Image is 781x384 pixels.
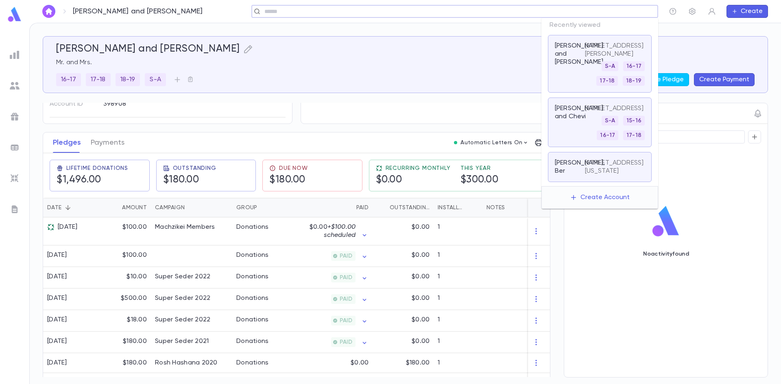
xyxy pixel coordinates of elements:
[555,42,603,66] p: [PERSON_NAME] and [PERSON_NAME]
[145,73,166,86] div: S-A
[185,201,198,214] button: Sort
[98,353,151,373] div: $180.00
[155,316,210,324] div: Super Seder 2022
[56,59,755,67] p: Mr. and Mrs.
[155,273,210,281] div: Super Seder 2022
[109,201,122,214] button: Sort
[460,174,499,186] h5: $300.00
[555,159,605,175] p: [PERSON_NAME], Ber
[53,132,81,153] button: Pledges
[434,289,482,310] div: 1
[86,73,111,86] div: 17-18
[98,332,151,353] div: $180.00
[7,7,23,22] img: logo
[257,201,270,214] button: Sort
[98,289,151,310] div: $500.00
[116,73,140,86] div: 18-19
[236,251,269,259] div: Donations
[155,337,209,345] div: Super Seder 2021
[336,296,356,302] span: PAID
[98,245,151,267] div: $100.00
[47,316,67,324] div: [DATE]
[47,359,67,367] div: [DATE]
[10,81,20,91] img: students_grey.60c7aba0da46da39d6d829b817ac14fc.svg
[151,198,232,217] div: Campaign
[103,98,245,110] div: 398908
[324,224,356,239] span: + $100.00 scheduled
[412,337,430,345] p: $0.00
[10,143,20,152] img: batches_grey.339ca447c9d9533ef1741baa751efc33.svg
[98,267,151,289] div: $10.00
[602,63,618,69] span: S-A
[585,42,644,58] p: [STREET_ADDRESS][PERSON_NAME]
[155,294,210,302] div: Super Seder 2022
[336,317,356,324] span: PAID
[438,198,465,217] div: Installments
[623,117,645,124] span: 15-16
[649,205,683,238] img: logo
[412,316,430,324] p: $0.00
[412,294,430,302] p: $0.00
[279,165,308,171] span: Due Now
[412,273,430,281] p: $0.00
[56,73,81,86] div: 16-17
[434,198,482,217] div: Installments
[297,223,356,239] p: $0.00
[465,201,478,214] button: Sort
[373,198,434,217] div: Outstanding
[486,198,505,217] div: Notes
[91,76,106,84] p: 17-18
[406,359,430,367] p: $180.00
[482,198,584,217] div: Notes
[377,201,390,214] button: Sort
[351,359,369,367] p: $0.00
[73,7,203,16] p: [PERSON_NAME] and [PERSON_NAME]
[434,267,482,289] div: 1
[98,310,151,332] div: $18.00
[602,117,618,124] span: S-A
[47,198,61,217] div: Date
[10,204,20,214] img: letters_grey.7941b92b52307dd3b8a917253454ce1c.svg
[434,310,482,332] div: 1
[47,294,67,302] div: [DATE]
[232,198,293,217] div: Group
[122,198,147,217] div: Amount
[91,132,124,153] button: Payments
[585,104,644,113] p: [STREET_ADDRESS]
[356,198,369,217] div: Paid
[451,137,532,148] button: Automatic Letters On
[57,174,101,186] h5: $1,496.00
[726,5,768,18] button: Create
[694,73,755,86] button: Create Payment
[269,174,305,186] h5: $180.00
[563,190,636,205] button: Create Account
[236,198,257,217] div: Group
[44,8,54,15] img: home_white.a664292cf8c1dea59945f0da9f25487c.svg
[623,78,645,84] span: 18-19
[336,339,356,345] span: PAID
[460,165,491,171] span: This Year
[555,104,603,121] p: [PERSON_NAME] and Chevi
[10,112,20,121] img: campaigns_grey.99e729a5f7ee94e3726e6486bddda8f1.svg
[155,359,218,367] div: Rosh Hashana 2020
[173,165,216,171] span: Outstanding
[460,139,522,146] p: Automatic Letters On
[50,98,96,111] p: Account ID
[10,50,20,60] img: reports_grey.c525e4749d1bce6a11f5fe2a8de1b229.svg
[376,174,402,186] h5: $0.00
[623,63,645,69] span: 16-17
[43,198,98,217] div: Date
[120,76,135,84] p: 18-19
[61,201,74,214] button: Sort
[643,251,689,257] p: No activity found
[597,132,618,139] span: 16-17
[412,223,430,231] p: $0.00
[336,274,356,281] span: PAID
[150,76,161,84] p: S-A
[623,132,645,139] span: 17-18
[343,201,356,214] button: Sort
[434,332,482,353] div: 1
[336,253,356,259] span: PAID
[596,78,618,84] span: 17-18
[61,76,76,84] p: 16-17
